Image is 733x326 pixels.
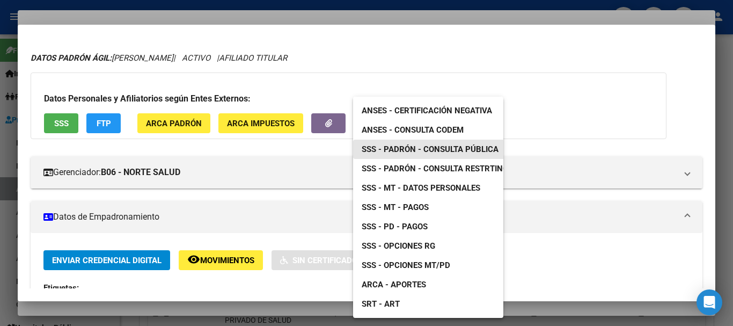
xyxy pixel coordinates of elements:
[353,294,503,314] a: SRT - ART
[697,289,722,315] div: Open Intercom Messenger
[353,101,501,120] a: ANSES - Certificación Negativa
[362,222,428,231] span: SSS - PD - Pagos
[362,106,492,115] span: ANSES - Certificación Negativa
[353,198,437,217] a: SSS - MT - Pagos
[362,241,435,251] span: SSS - Opciones RG
[353,217,436,236] a: SSS - PD - Pagos
[362,202,429,212] span: SSS - MT - Pagos
[353,178,489,198] a: SSS - MT - Datos Personales
[353,140,507,159] a: SSS - Padrón - Consulta Pública
[362,183,480,193] span: SSS - MT - Datos Personales
[362,260,450,270] span: SSS - Opciones MT/PD
[362,144,499,154] span: SSS - Padrón - Consulta Pública
[353,159,530,178] a: SSS - Padrón - Consulta Restrtingida
[362,164,521,173] span: SSS - Padrón - Consulta Restrtingida
[362,280,426,289] span: ARCA - Aportes
[353,120,472,140] a: ANSES - Consulta CODEM
[353,236,444,256] a: SSS - Opciones RG
[362,125,464,135] span: ANSES - Consulta CODEM
[353,275,435,294] a: ARCA - Aportes
[362,299,400,309] span: SRT - ART
[353,256,459,275] a: SSS - Opciones MT/PD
